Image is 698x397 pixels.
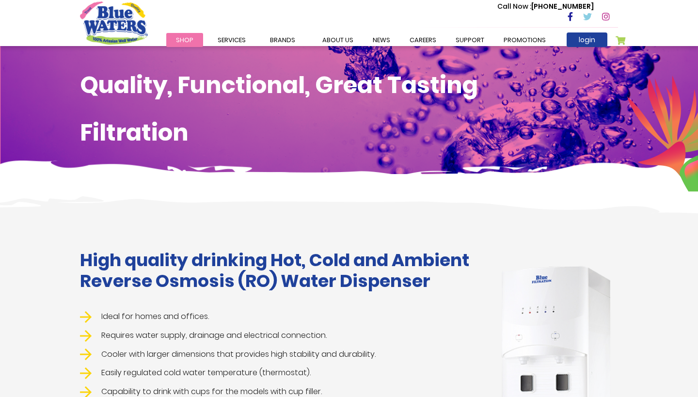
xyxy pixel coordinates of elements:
[80,250,480,291] h1: High quality drinking Hot, Cold and Ambient Reverse Osmosis (RO) Water Dispenser
[313,33,363,47] a: about us
[567,32,607,47] a: login
[363,33,400,47] a: News
[497,1,594,12] p: [PHONE_NUMBER]
[497,1,531,11] span: Call Now :
[80,349,480,361] li: Cooler with larger dimensions that provides high stability and durability.
[80,71,618,99] h1: Quality, Functional, Great Tasting
[80,330,480,342] li: Requires water supply, drainage and electrical connection.
[400,33,446,47] a: careers
[446,33,494,47] a: support
[80,367,480,379] li: Easily regulated cold water temperature (thermostat).
[80,119,618,147] h1: Filtration
[218,35,246,45] span: Services
[80,1,148,44] a: store logo
[270,35,295,45] span: Brands
[176,35,193,45] span: Shop
[494,33,555,47] a: Promotions
[80,311,480,323] li: Ideal for homes and offices.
